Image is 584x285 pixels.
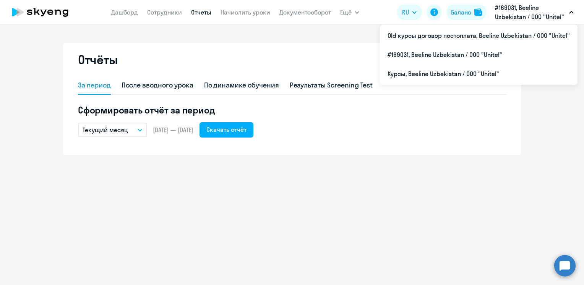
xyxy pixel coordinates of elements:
p: #169031, Beeline Uzbekistan / ООО "Unitel" [495,3,566,21]
div: Результаты Screening Test [290,80,373,90]
div: За период [78,80,111,90]
span: [DATE] — [DATE] [153,126,193,134]
a: Сотрудники [147,8,182,16]
h5: Сформировать отчёт за период [78,104,506,116]
div: После вводного урока [122,80,193,90]
button: RU [397,5,422,20]
a: Документооборот [279,8,331,16]
a: Начислить уроки [221,8,270,16]
div: Баланс [451,8,471,17]
button: Ещё [340,5,359,20]
button: Балансbalance [446,5,487,20]
ul: Ещё [380,24,578,85]
button: Скачать отчёт [200,122,253,138]
p: Текущий месяц [83,125,128,134]
button: #169031, Beeline Uzbekistan / ООО "Unitel" [491,3,578,21]
img: balance [474,8,482,16]
div: Скачать отчёт [206,125,247,134]
span: RU [402,8,409,17]
a: Дашборд [111,8,138,16]
a: Отчеты [191,8,211,16]
span: Ещё [340,8,352,17]
h2: Отчёты [78,52,118,67]
div: По динамике обучения [204,80,279,90]
button: Текущий месяц [78,123,147,137]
